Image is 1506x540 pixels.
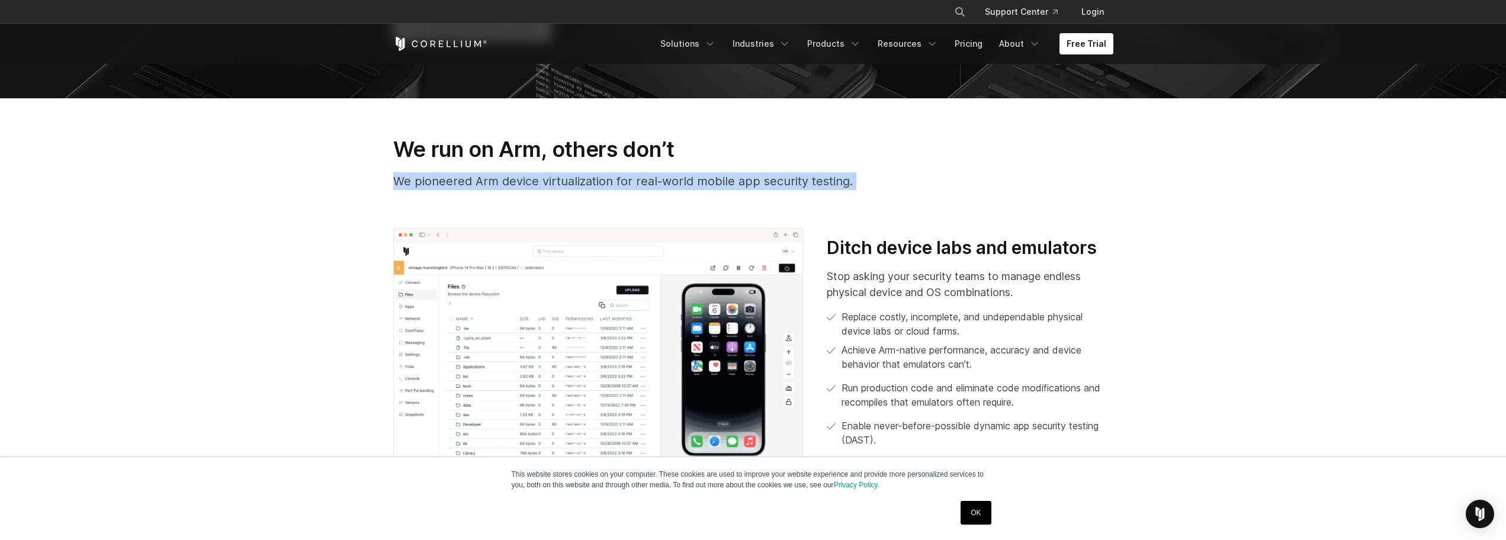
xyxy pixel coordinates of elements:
p: This website stores cookies on your computer. These cookies are used to improve your website expe... [512,469,995,490]
div: Open Intercom Messenger [1466,500,1494,528]
p: Achieve Arm-native performance, accuracy and device behavior that emulators can’t. [842,343,1113,371]
img: Dynamic app security testing (DSAT); iOS pentest [393,228,804,466]
a: Privacy Policy. [834,481,879,489]
a: About [992,33,1048,54]
p: Replace costly, incomplete, and undependable physical device labs or cloud farms. [842,310,1113,338]
p: Run production code and eliminate code modifications and recompiles that emulators often require. [842,381,1113,409]
a: Solutions [653,33,723,54]
a: Corellium Home [393,37,487,51]
a: Pricing [948,33,990,54]
h3: Ditch device labs and emulators [827,237,1113,259]
a: Resources [871,33,945,54]
h3: We run on Arm, others don’t [393,136,1113,162]
p: Enable never-before-possible dynamic app security testing (DAST). [842,419,1113,447]
div: Navigation Menu [653,33,1113,54]
div: Navigation Menu [940,1,1113,22]
p: Stop asking your security teams to manage endless physical device and OS combinations. [827,268,1113,300]
a: Support Center [975,1,1067,22]
a: Industries [725,33,798,54]
a: Login [1072,1,1113,22]
a: Products [800,33,868,54]
p: We pioneered Arm device virtualization for real-world mobile app security testing. [393,172,1113,190]
a: Free Trial [1059,33,1113,54]
a: OK [961,501,991,525]
button: Search [949,1,971,22]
